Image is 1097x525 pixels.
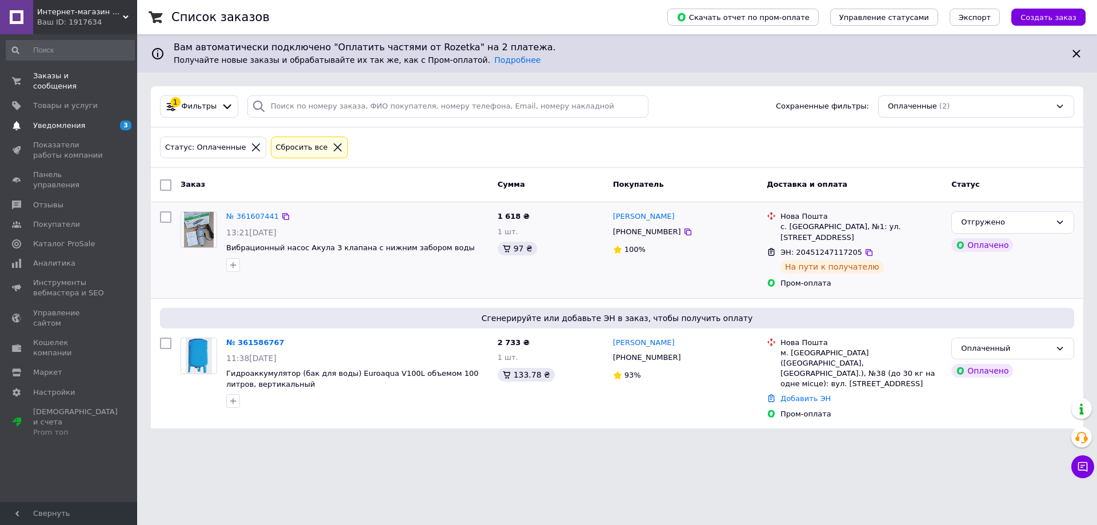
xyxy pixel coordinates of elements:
div: Отгружено [961,217,1051,229]
a: [PERSON_NAME] [613,211,675,222]
div: Prom топ [33,427,118,438]
span: 11:38[DATE] [226,354,277,363]
span: Получайте новые заказы и обрабатывайте их так же, как с Пром-оплатой. [174,55,541,65]
span: 93% [624,371,641,379]
input: Поиск по номеру заказа, ФИО покупателя, номеру телефона, Email, номеру накладной [247,95,648,118]
img: Фото товару [186,338,211,374]
div: Статус: Оплаченные [163,142,249,154]
span: Фильтры [182,101,217,112]
div: м. [GEOGRAPHIC_DATA] ([GEOGRAPHIC_DATA], [GEOGRAPHIC_DATA].), №38 (до 30 кг на одне місце): вул. ... [780,348,942,390]
span: Панель управления [33,170,106,190]
div: Нова Пошта [780,211,942,222]
span: Оплаченные [888,101,937,112]
button: Скачать отчет по пром-оплате [667,9,819,26]
span: Сгенерируйте или добавьте ЭН в заказ, чтобы получить оплату [165,312,1070,324]
button: Управление статусами [830,9,938,26]
button: Экспорт [950,9,1000,26]
span: Покупатели [33,219,80,230]
h1: Список заказов [171,10,270,24]
a: Фото товару [181,338,217,374]
span: Показатели работы компании [33,140,106,161]
a: № 361586767 [226,338,285,347]
span: Заказы и сообщения [33,71,106,91]
a: Гидроаккумулятор (бак для воды) Euroaqua V100L объемом 100 литров, вертикальный [226,369,479,388]
input: Поиск [6,40,135,61]
span: [PHONE_NUMBER] [613,227,681,236]
span: Управление сайтом [33,308,106,328]
span: Интернет-магазин электро-бытовых товаров "Восторг" [37,7,123,17]
span: Заказ [181,180,205,189]
span: (2) [939,102,950,110]
div: Пром-оплата [780,409,942,419]
span: 3 [120,121,131,130]
span: Маркет [33,367,62,378]
span: Отзывы [33,200,63,210]
div: с. [GEOGRAPHIC_DATA], №1: ул. [STREET_ADDRESS] [780,222,942,242]
div: 133.78 ₴ [498,368,555,382]
span: Настройки [33,387,75,398]
span: Товары и услуги [33,101,98,111]
div: Ваш ID: 1917634 [37,17,137,27]
a: № 361607441 [226,212,279,221]
div: 1 [170,97,181,107]
span: 1 618 ₴ [498,212,530,221]
span: 100% [624,245,646,254]
div: 97 ₴ [498,242,537,255]
span: Скачать отчет по пром-оплате [676,12,810,22]
a: Создать заказ [1000,13,1086,21]
span: Создать заказ [1020,13,1076,22]
span: Управление статусами [839,13,929,22]
a: [PERSON_NAME] [613,338,675,348]
span: Аналитика [33,258,75,268]
a: Добавить ЭН [780,394,831,403]
span: Сохраненные фильтры: [776,101,869,112]
span: Вам автоматически подключено "Оплатить частями от Rozetka" на 2 платежа. [174,41,1060,54]
span: 13:21[DATE] [226,228,277,237]
span: Уведомления [33,121,85,131]
span: Доставка и оплата [767,180,847,189]
div: Пром-оплата [780,278,942,288]
button: Создать заказ [1011,9,1086,26]
div: Оплачено [951,238,1013,252]
span: [DEMOGRAPHIC_DATA] и счета [33,407,118,438]
span: Сумма [498,180,525,189]
a: Фото товару [181,211,217,248]
span: Инструменты вебмастера и SEO [33,278,106,298]
span: Каталог ProSale [33,239,95,249]
span: 1 шт. [498,353,518,362]
span: 1 шт. [498,227,518,236]
span: Покупатель [613,180,664,189]
button: Чат с покупателем [1071,455,1094,478]
div: На пути к получателю [780,260,884,274]
span: Статус [951,180,980,189]
span: 2 733 ₴ [498,338,530,347]
img: Фото товару [184,212,214,247]
div: Нова Пошта [780,338,942,348]
span: ЭН: 20451247117205 [780,248,862,257]
span: [PHONE_NUMBER] [613,353,681,362]
a: Вибрационный насос Акула 3 клапана с нижним забором воды [226,243,475,252]
div: Оплаченный [961,343,1051,355]
div: Сбросить все [274,142,330,154]
div: Оплачено [951,364,1013,378]
span: Кошелек компании [33,338,106,358]
span: Экспорт [959,13,991,22]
